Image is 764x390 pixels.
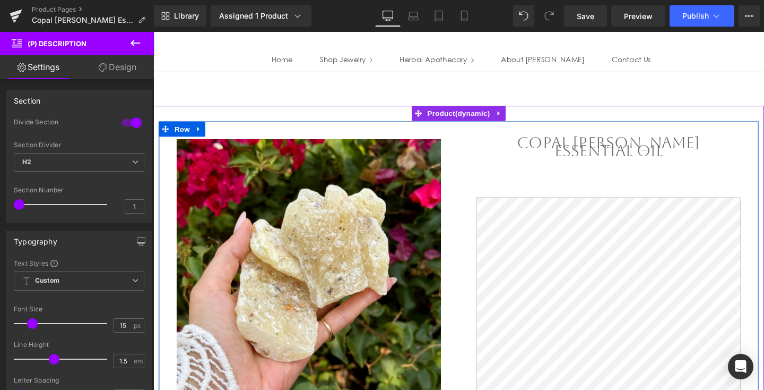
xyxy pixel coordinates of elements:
button: Publish [670,5,734,27]
a: Laptop [401,5,426,27]
a: Design [79,55,156,79]
a: Desktop [375,5,401,27]
a: Home [121,17,149,41]
button: Undo [513,5,534,27]
div: Typography [14,231,57,246]
span: Copal [PERSON_NAME] Essential Oil [32,16,134,24]
span: Save [577,11,594,22]
a: Mobile [452,5,477,27]
span: em [134,358,143,364]
div: Letter Spacing [14,377,144,384]
span: (P) Description [28,39,86,48]
b: Custom [35,276,59,285]
a: Herbal Apothecary [256,17,340,41]
div: Divide Section [14,118,111,129]
div: Font Size [14,306,144,313]
span: Preview [624,11,653,22]
ul: primary [114,17,528,41]
button: Redo [539,5,560,27]
a: Expand / Collapse [41,94,55,110]
a: Preview [611,5,665,27]
span: Row [20,94,41,110]
a: About [PERSON_NAME] [363,17,456,41]
div: Text Styles [14,259,144,267]
button: More [739,5,760,27]
a: Expand / Collapse [357,78,370,94]
span: Product [285,78,357,94]
div: Section Number [14,186,144,194]
a: Tablet [426,5,452,27]
span: px [134,322,143,329]
a: New Library [154,5,206,27]
a: Product Pages [32,5,154,14]
span: Library [174,11,199,21]
div: Section [14,90,40,105]
a: Shop Jewelry [172,17,233,41]
div: Assigned 1 Product [219,11,303,21]
span: Publish [682,12,709,20]
b: H2 [22,158,31,166]
a: Copal [PERSON_NAME] Essential Oil [340,113,618,129]
a: Contact Us [479,17,526,41]
div: Section Divider [14,141,144,149]
div: Line Height [14,341,144,349]
div: Open Intercom Messenger [728,354,753,379]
